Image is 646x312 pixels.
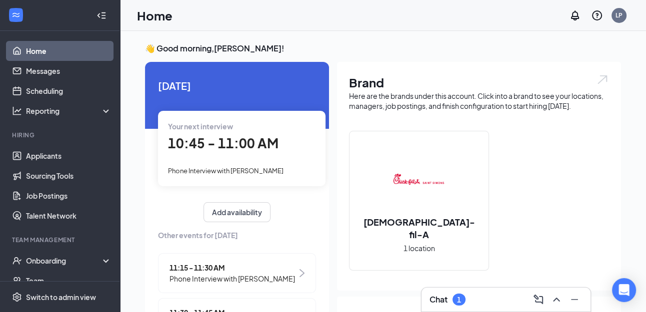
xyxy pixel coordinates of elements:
h2: [DEMOGRAPHIC_DATA]-fil-A [349,216,488,241]
a: Home [26,41,111,61]
span: [DATE] [158,78,316,93]
svg: Settings [12,292,22,302]
div: Hiring [12,131,109,139]
svg: Notifications [569,9,581,21]
div: Onboarding [26,256,103,266]
h1: Brand [349,74,609,91]
h3: Chat [429,294,447,305]
span: 10:45 - 11:00 AM [168,135,278,151]
div: LP [615,11,622,19]
a: Scheduling [26,81,111,101]
svg: ComposeMessage [532,294,544,306]
a: Team [26,271,111,291]
div: Switch to admin view [26,292,96,302]
div: Open Intercom Messenger [612,278,636,302]
svg: Collapse [96,10,106,20]
button: ChevronUp [548,292,564,308]
svg: Analysis [12,106,22,116]
h1: Home [137,7,172,24]
a: Messages [26,61,111,81]
svg: ChevronUp [550,294,562,306]
h3: 👋 Good morning, [PERSON_NAME] ! [145,43,621,54]
span: Other events for [DATE] [158,230,316,241]
span: Your next interview [168,122,233,131]
svg: WorkstreamLogo [11,10,21,20]
button: Add availability [203,202,270,222]
div: Team Management [12,236,109,244]
span: Phone Interview with [PERSON_NAME] [169,273,295,284]
div: Reporting [26,106,112,116]
svg: Minimize [568,294,580,306]
div: Here are the brands under this account. Click into a brand to see your locations, managers, job p... [349,91,609,111]
a: Job Postings [26,186,111,206]
svg: UserCheck [12,256,22,266]
a: Sourcing Tools [26,166,111,186]
span: Phone Interview with [PERSON_NAME] [168,167,283,175]
span: 11:15 - 11:30 AM [169,262,295,273]
a: Applicants [26,146,111,166]
button: ComposeMessage [530,292,546,308]
img: Chick-fil-A [387,148,451,212]
button: Minimize [566,292,582,308]
span: 1 location [403,243,435,254]
img: open.6027fd2a22e1237b5b06.svg [596,74,609,85]
div: 1 [457,296,461,304]
svg: QuestionInfo [591,9,603,21]
a: Talent Network [26,206,111,226]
